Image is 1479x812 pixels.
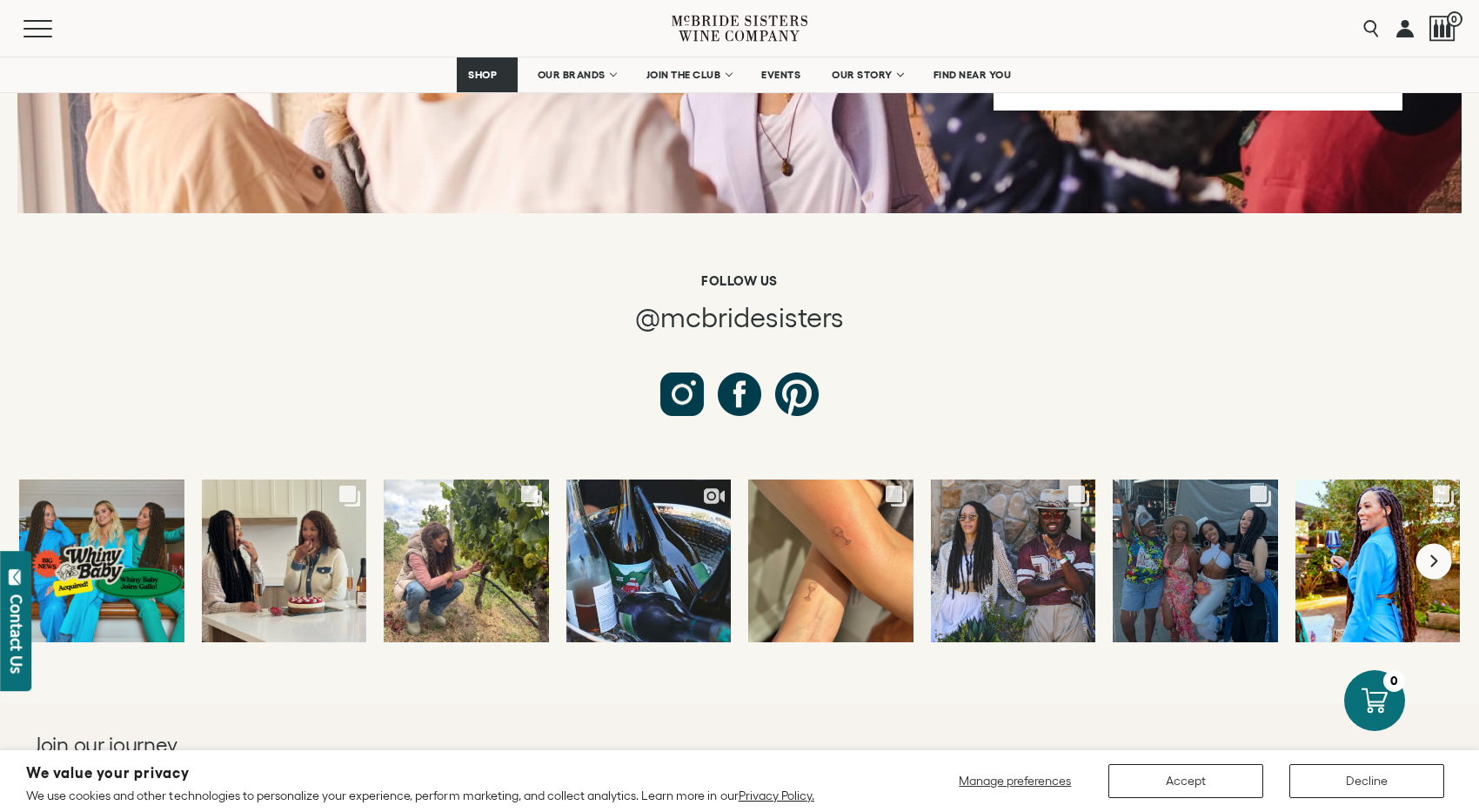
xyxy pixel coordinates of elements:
button: Mobile Menu Trigger [23,20,86,37]
a: Day one of @bluenotejazzfestival was a success! See you all tomorrow at the @... [1113,480,1278,643]
a: OUR BRANDS [526,57,626,92]
button: Manage preferences [948,764,1082,798]
span: Manage preferences [959,774,1071,788]
a: FIND NEAR YOU [922,57,1023,92]
span: @mcbridesisters [635,302,844,332]
a: Privacy Policy. [739,789,814,802]
span: SHOP [468,69,498,81]
a: SHOP [457,57,518,92]
button: Accept [1108,764,1263,798]
span: FIND NEAR YOU [934,69,1012,81]
span: 0 [1447,11,1462,27]
a: Happy Birthday to our very own ROBIN Today we raise a glass of McBride Sist... [1295,480,1461,643]
span: EVENTS [761,69,800,81]
a: The wine was flowing, the music was soulful, and the energy? Unmatched. Here... [566,480,732,643]
div: 0 [1383,670,1405,692]
a: JOIN THE CLUB [635,57,742,92]
button: Next slide [1416,543,1452,579]
span: JOIN THE CLUB [646,69,721,81]
a: Wine was flowing, music was bumping, and good vibes all around . We had a tim... [931,480,1096,643]
a: Exciting News! Whiny Baby has been acquired by Gallo. Two years ago, we part... [19,480,184,643]
div: Contact Us [8,594,25,674]
h6: Follow us [124,273,1356,289]
a: Birthday ink 🍷✨ My daughter and I got matching wine glass tattoos as a symb... [748,480,913,643]
span: OUR BRANDS [538,69,606,81]
a: Follow us on Instagram [660,372,704,416]
h2: Join our journey [35,731,669,759]
a: Cooking up something fun (literally!). Can’t wait to share it with you, stay ... [202,480,367,643]
button: Decline [1289,764,1444,798]
p: We use cookies and other technologies to personalize your experience, perform marketing, and coll... [26,788,814,803]
a: It’s officially harvest season in California, and we’re out in the vines, che... [384,480,549,643]
a: OUR STORY [820,57,913,92]
a: EVENTS [750,57,812,92]
h2: We value your privacy [26,766,814,781]
span: OUR STORY [832,69,893,81]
